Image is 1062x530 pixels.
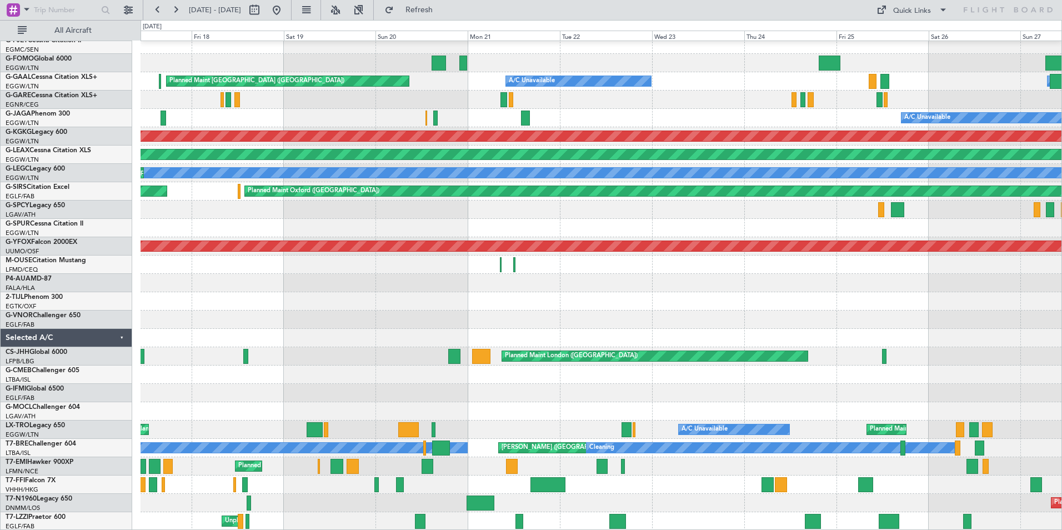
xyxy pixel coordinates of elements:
[6,486,38,494] a: VHHH/HKG
[6,467,38,476] a: LFMN/NCE
[6,412,36,421] a: LGAV/ATH
[6,276,52,282] a: P4-AUAMD-87
[6,477,56,484] a: T7-FFIFalcon 7X
[6,514,28,521] span: T7-LZZI
[6,192,34,201] a: EGLF/FAB
[6,514,66,521] a: T7-LZZIPraetor 600
[6,357,34,366] a: LFPB/LBG
[6,477,25,484] span: T7-FFI
[6,46,39,54] a: EGMC/SEN
[6,184,69,191] a: G-SIRSCitation Excel
[871,1,953,19] button: Quick Links
[225,513,408,529] div: Unplanned Maint [GEOGRAPHIC_DATA] ([GEOGRAPHIC_DATA])
[6,404,32,411] span: G-MOCL
[6,64,39,72] a: EGGW/LTN
[6,302,36,311] a: EGTK/OXF
[6,247,39,256] a: UUMO/OSF
[6,74,97,81] a: G-GAALCessna Citation XLS+
[6,367,79,374] a: G-CMEBChallenger 605
[502,439,672,456] div: [PERSON_NAME] ([GEOGRAPHIC_DATA][PERSON_NAME])
[6,349,29,356] span: CS-JHH
[836,31,929,41] div: Fri 25
[6,294,63,301] a: 2-TIJLPhenom 300
[6,184,27,191] span: G-SIRS
[6,312,81,319] a: G-VNORChallenger 650
[6,496,72,502] a: T7-N1960Legacy 650
[6,174,39,182] a: EGGW/LTN
[6,111,70,117] a: G-JAGAPhenom 300
[6,221,83,227] a: G-SPURCessna Citation II
[192,31,284,41] div: Fri 18
[6,284,35,292] a: FALA/HLA
[6,129,67,136] a: G-KGKGLegacy 600
[6,147,29,154] span: G-LEAX
[6,166,29,172] span: G-LEGC
[6,386,26,392] span: G-IFMI
[6,257,86,264] a: M-OUSECitation Mustang
[904,109,950,126] div: A/C Unavailable
[6,239,31,246] span: G-YFOX
[6,459,27,466] span: T7-EMI
[6,459,73,466] a: T7-EMIHawker 900XP
[929,31,1021,41] div: Sat 26
[560,31,652,41] div: Tue 22
[6,166,65,172] a: G-LEGCLegacy 600
[6,119,39,127] a: EGGW/LTN
[6,321,34,329] a: EGLF/FAB
[6,441,28,447] span: T7-BRE
[6,239,77,246] a: G-YFOXFalcon 2000EX
[6,422,29,429] span: LX-TRO
[12,22,121,39] button: All Aircraft
[6,229,39,237] a: EGGW/LTN
[893,6,931,17] div: Quick Links
[6,56,72,62] a: G-FOMOGlobal 6000
[248,183,379,199] div: Planned Maint Oxford ([GEOGRAPHIC_DATA])
[509,73,555,89] div: A/C Unavailable
[6,367,32,374] span: G-CMEB
[6,92,97,99] a: G-GARECessna Citation XLS+
[6,449,31,457] a: LTBA/ISL
[238,458,302,474] div: Planned Maint Chester
[6,496,37,502] span: T7-N1960
[6,111,31,117] span: G-JAGA
[375,31,468,41] div: Sun 20
[6,202,29,209] span: G-SPCY
[143,22,162,32] div: [DATE]
[169,73,344,89] div: Planned Maint [GEOGRAPHIC_DATA] ([GEOGRAPHIC_DATA])
[99,31,192,41] div: Thu 17
[379,1,446,19] button: Refresh
[6,156,39,164] a: EGGW/LTN
[6,349,67,356] a: CS-JHHGlobal 6000
[505,348,638,364] div: Planned Maint London ([GEOGRAPHIC_DATA])
[6,74,31,81] span: G-GAAL
[6,56,34,62] span: G-FOMO
[284,31,376,41] div: Sat 19
[6,276,31,282] span: P4-AUA
[6,82,39,91] a: EGGW/LTN
[396,6,443,14] span: Refresh
[589,439,614,456] div: Cleaning
[6,431,39,439] a: EGGW/LTN
[6,92,31,99] span: G-GARE
[189,5,241,15] span: [DATE] - [DATE]
[6,211,36,219] a: LGAV/ATH
[6,386,64,392] a: G-IFMIGlobal 6500
[6,441,76,447] a: T7-BREChallenger 604
[6,221,30,227] span: G-SPUR
[6,504,40,512] a: DNMM/LOS
[6,202,65,209] a: G-SPCYLegacy 650
[6,422,65,429] a: LX-TROLegacy 650
[6,257,32,264] span: M-OUSE
[6,404,80,411] a: G-MOCLChallenger 604
[6,129,32,136] span: G-KGKG
[682,421,728,438] div: A/C Unavailable
[6,294,24,301] span: 2-TIJL
[6,312,33,319] span: G-VNOR
[6,147,91,154] a: G-LEAXCessna Citation XLS
[6,394,34,402] a: EGLF/FAB
[6,101,39,109] a: EGNR/CEG
[6,376,31,384] a: LTBA/ISL
[652,31,744,41] div: Wed 23
[29,27,117,34] span: All Aircraft
[870,421,1045,438] div: Planned Maint [GEOGRAPHIC_DATA] ([GEOGRAPHIC_DATA])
